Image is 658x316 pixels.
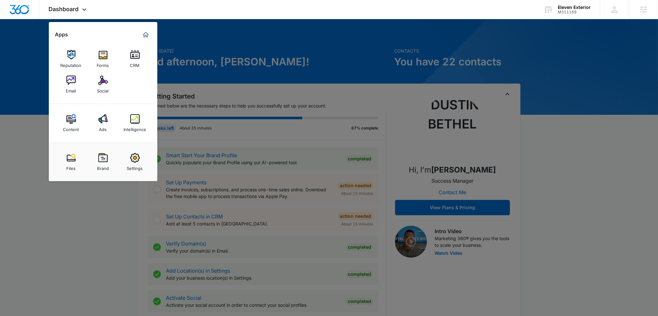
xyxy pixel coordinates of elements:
[66,85,76,93] div: Email
[91,72,115,97] a: Social
[123,150,147,174] a: Settings
[59,47,83,71] a: Reputation
[49,6,79,12] span: Dashboard
[91,150,115,174] a: Brand
[61,60,82,68] div: Reputation
[97,60,109,68] div: Forms
[97,163,109,171] div: Brand
[59,72,83,97] a: Email
[558,10,591,14] div: account id
[91,111,115,135] a: Ads
[55,32,68,38] h2: Apps
[63,124,79,132] div: Content
[123,124,146,132] div: Intelligence
[123,111,147,135] a: Intelligence
[558,5,591,10] div: account name
[130,60,140,68] div: CRM
[141,30,151,40] a: Marketing 360® Dashboard
[123,47,147,71] a: CRM
[127,163,143,171] div: Settings
[91,47,115,71] a: Forms
[66,163,76,171] div: Files
[99,124,107,132] div: Ads
[59,150,83,174] a: Files
[59,111,83,135] a: Content
[97,85,109,93] div: Social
